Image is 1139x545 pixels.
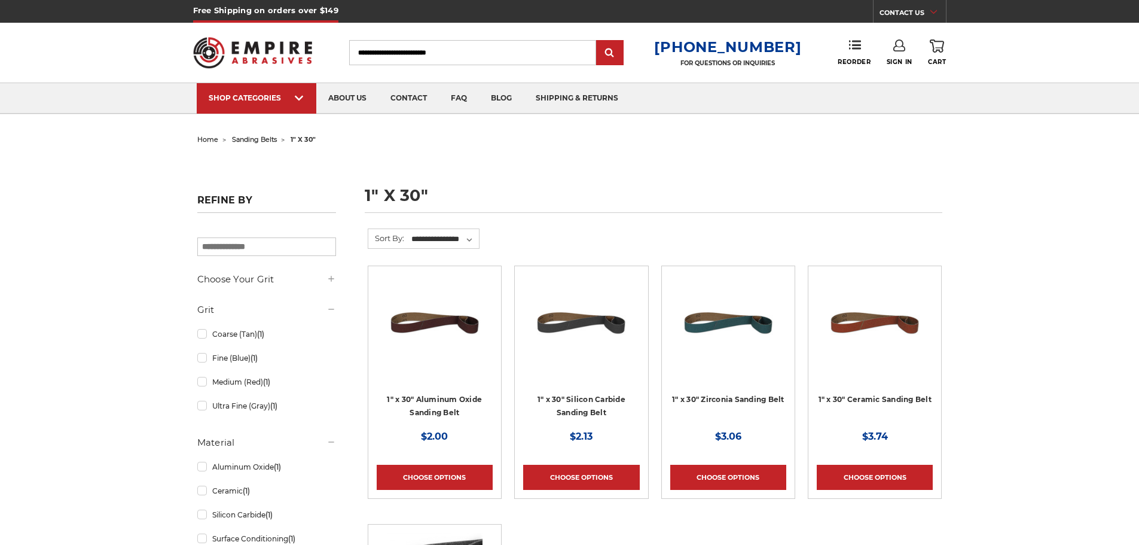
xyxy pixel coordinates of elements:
h5: Choose Your Grit [197,272,336,287]
span: Reorder [838,58,871,66]
a: 1" x 30" Silicon Carbide File Belt [523,275,639,391]
a: about us [316,83,378,114]
span: (1) [263,377,270,386]
span: (1) [257,330,264,339]
img: 1" x 30" Silicon Carbide File Belt [533,275,629,370]
a: 1" x 30" Silicon Carbide Sanding Belt [538,395,625,418]
a: Ceramic [197,480,336,501]
a: Medium (Red) [197,372,336,392]
a: home [197,135,218,144]
a: 1" x 30" Ceramic Sanding Belt [819,395,932,404]
a: Choose Options [377,465,493,490]
img: 1" x 30" Ceramic File Belt [827,275,923,370]
span: (1) [270,401,277,410]
h1: 1" x 30" [365,187,942,213]
a: Choose Options [523,465,639,490]
span: $3.74 [862,431,888,442]
h5: Material [197,436,336,450]
a: blog [479,83,524,114]
a: 1" x 30" Aluminum Oxide Sanding Belt [387,395,482,418]
select: Sort By: [410,230,479,248]
span: $3.06 [715,431,741,442]
a: Ultra Fine (Gray) [197,395,336,416]
a: CONTACT US [880,6,946,23]
a: [PHONE_NUMBER] [654,38,801,56]
a: Reorder [838,39,871,65]
span: (1) [274,462,281,471]
a: Fine (Blue) [197,348,336,369]
h5: Refine by [197,194,336,213]
a: Aluminum Oxide [197,456,336,477]
h5: Grit [197,303,336,317]
a: Coarse (Tan) [197,324,336,345]
a: Choose Options [670,465,786,490]
p: FOR QUESTIONS OR INQUIRIES [654,59,801,67]
a: Silicon Carbide [197,504,336,525]
span: (1) [251,354,258,363]
a: contact [378,83,439,114]
span: (1) [243,486,250,495]
span: $2.13 [570,431,593,442]
input: Submit [598,41,622,65]
img: 1" x 30" Aluminum Oxide File Belt [387,275,483,370]
a: Cart [928,39,946,66]
span: (1) [288,534,295,543]
a: sanding belts [232,135,277,144]
a: 1" x 30" Aluminum Oxide File Belt [377,275,493,391]
a: 1" x 30" Ceramic File Belt [817,275,933,391]
span: (1) [265,510,273,519]
span: $2.00 [421,431,448,442]
a: 1" x 30" Zirconia Sanding Belt [672,395,784,404]
img: 1" x 30" Zirconia File Belt [680,275,776,370]
span: Sign In [887,58,912,66]
a: Choose Options [817,465,933,490]
img: Empire Abrasives [193,29,313,76]
a: 1" x 30" Zirconia File Belt [670,275,786,391]
span: Cart [928,58,946,66]
a: faq [439,83,479,114]
a: shipping & returns [524,83,630,114]
span: 1" x 30" [291,135,316,144]
div: SHOP CATEGORIES [209,93,304,102]
label: Sort By: [368,229,404,247]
